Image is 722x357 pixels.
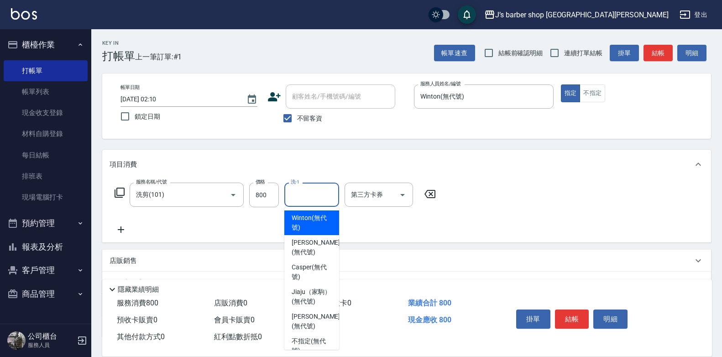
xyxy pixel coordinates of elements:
button: 掛單 [516,310,550,329]
label: 洗-1 [291,178,299,185]
label: 服務人員姓名/編號 [420,80,460,87]
label: 價格 [256,178,265,185]
div: 預收卡販賣 [102,272,711,294]
span: 結帳前確認明細 [498,48,543,58]
span: 不指定 (無代號) [292,336,332,356]
button: Open [395,188,410,202]
span: 服務消費 800 [117,299,158,307]
span: 不留客資 [297,114,323,123]
button: 登出 [676,6,711,23]
button: 櫃檯作業 [4,33,88,57]
span: 預收卡販賣 0 [117,315,157,324]
span: 上一筆訂單:#1 [135,51,182,63]
button: 報表及分析 [4,235,88,259]
span: 現金應收 800 [408,315,451,324]
p: 店販銷售 [110,256,137,266]
p: 預收卡販賣 [110,278,144,288]
p: 隱藏業績明細 [118,285,159,294]
img: Person [7,331,26,350]
button: 客戶管理 [4,258,88,282]
button: Choose date, selected date is 2025-09-18 [241,89,263,110]
h5: 公司櫃台 [28,332,74,341]
button: 結帳 [644,45,673,62]
span: 店販消費 0 [214,299,247,307]
span: Winton (無代號) [292,213,332,232]
button: 明細 [593,310,628,329]
button: save [458,5,476,24]
button: 商品管理 [4,282,88,306]
button: 不指定 [580,84,605,102]
a: 每日結帳 [4,145,88,166]
a: 帳單列表 [4,81,88,102]
div: 項目消費 [102,150,711,179]
input: YYYY/MM/DD hh:mm [120,92,237,107]
a: 現場電腦打卡 [4,187,88,208]
span: 業績合計 800 [408,299,451,307]
button: 結帳 [555,310,589,329]
label: 服務名稱/代號 [136,178,167,185]
a: 打帳單 [4,60,88,81]
span: 鎖定日期 [135,112,160,121]
span: 會員卡販賣 0 [214,315,255,324]
span: [PERSON_NAME] (無代號) [292,312,340,331]
span: Jiaju（家駒） (無代號) [292,287,332,306]
a: 排班表 [4,166,88,187]
p: 項目消費 [110,160,137,169]
button: 指定 [561,84,581,102]
div: J’s barber shop [GEOGRAPHIC_DATA][PERSON_NAME] [495,9,669,21]
button: 預約管理 [4,211,88,235]
span: 其他付款方式 0 [117,332,165,341]
button: 明細 [677,45,706,62]
button: Open [226,188,241,202]
button: 帳單速查 [434,45,475,62]
label: 帳單日期 [120,84,140,91]
button: J’s barber shop [GEOGRAPHIC_DATA][PERSON_NAME] [481,5,672,24]
span: Casper (無代號) [292,262,332,282]
a: 現金收支登錄 [4,102,88,123]
p: 服務人員 [28,341,74,349]
span: [PERSON_NAME] (無代號) [292,238,340,257]
div: 店販銷售 [102,250,711,272]
h2: Key In [102,40,135,46]
a: 材料自購登錄 [4,123,88,144]
h3: 打帳單 [102,50,135,63]
span: 連續打單結帳 [564,48,602,58]
span: 紅利點數折抵 0 [214,332,262,341]
img: Logo [11,8,37,20]
button: 掛單 [610,45,639,62]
